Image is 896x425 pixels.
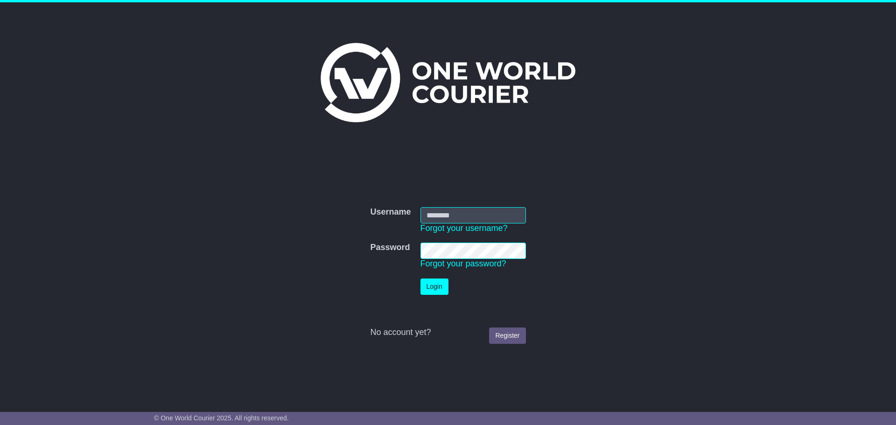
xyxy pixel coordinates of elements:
button: Login [420,279,448,295]
div: No account yet? [370,327,525,338]
a: Register [489,327,525,344]
label: Password [370,243,410,253]
span: © One World Courier 2025. All rights reserved. [154,414,289,422]
a: Forgot your username? [420,223,508,233]
a: Forgot your password? [420,259,506,268]
img: One World [321,43,575,122]
label: Username [370,207,411,217]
